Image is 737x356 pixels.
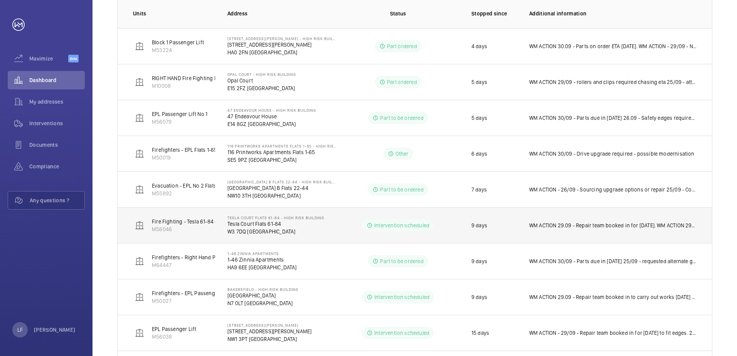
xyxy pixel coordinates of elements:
p: HA0 2FN [GEOGRAPHIC_DATA] [227,49,337,56]
p: Other [395,150,409,158]
p: RIGHT HAND Fire Fighting Lift 11 Floors Machine Roomless [152,74,290,82]
p: W3 7DQ [GEOGRAPHIC_DATA] [227,228,324,235]
img: elevator.svg [135,221,144,230]
p: Opal Court - High Risk Building [227,72,296,77]
p: Tesla Court Flats 61-84 [227,220,324,228]
span: Beta [68,55,79,62]
p: LF [17,326,23,334]
p: WM ACTION 30/09 - Parts due in [DATE] 25/09 - requested alternate gsm unit type and replacement s... [529,257,697,265]
p: EPL Passenger Lift No 1 [152,110,207,118]
p: [PERSON_NAME] [34,326,76,334]
p: Status [342,10,453,17]
p: Intervention scheduled [374,222,429,229]
p: 6 days [471,150,487,158]
p: Opal Court [227,77,296,84]
p: 116 Printworks Apartments Flats 1-65 - High Risk Building [227,144,337,148]
p: Intervention scheduled [374,293,429,301]
p: E15 2FZ [GEOGRAPHIC_DATA] [227,84,296,92]
p: Part to be ordered [380,114,423,122]
p: WM ACTION 29/09 - rollers and clips required chasing eta 25/09 - attended site new rollers requir... [529,78,697,86]
span: Any questions ? [30,196,84,204]
span: Documents [29,141,85,149]
p: 47 Endeavour House [227,113,316,120]
p: M56079 [152,118,207,126]
p: WM ACTION 30.09 - Parts on order ETA [DATE]. WM ACTION - 29/09 - New safety edge lead required ch... [529,42,697,50]
p: WM ACTION - 26/09 - Sourcing upgrade options or repair 25/09 - Confirmation by technical [DATE] [... [529,186,697,193]
p: 9 days [471,293,487,301]
p: M53224 [152,46,204,54]
p: NW10 3TH [GEOGRAPHIC_DATA] [227,192,337,200]
span: Dashboard [29,76,85,84]
p: M55892 [152,190,251,197]
p: Firefighters - EPL Passenger Lift No 2 [152,289,241,297]
p: Firefighters - EPL Flats 1-65 No 1 [152,146,228,154]
p: WM ACTION - 29/09 - Repair team booked in for [DATE] to fit edges. 26/09 5-7 days for new edges 2... [529,329,697,337]
p: Bakersfield - High Risk Building [227,287,298,292]
p: Part to be ordered [380,257,423,265]
p: Intervention scheduled [374,329,429,337]
p: Stopped since [471,10,517,17]
p: 1-46 Zinnia Apartments [227,251,297,256]
p: M56046 [152,225,239,233]
p: WM ACTION 30/09 - Parts due in [DATE] 26.09 - Safety edges required, supply chain currently sourc... [529,114,697,122]
span: My addresses [29,98,85,106]
p: 4 days [471,42,487,50]
p: [GEOGRAPHIC_DATA] [227,292,298,299]
p: [STREET_ADDRESS][PERSON_NAME] [227,327,311,335]
p: 15 days [471,329,489,337]
span: Compliance [29,163,85,170]
p: 9 days [471,222,487,229]
p: 5 days [471,114,487,122]
p: Address [227,10,337,17]
p: [GEOGRAPHIC_DATA] B Flats 22-44 [227,184,337,192]
p: Evacuation - EPL No 2 Flats 22-44 Block B [152,182,251,190]
p: Firefighters - Right Hand Passenger Lift [152,254,247,261]
p: 47 Endeavour House - High Risk Building [227,108,316,113]
p: Fire Fighting - Tesla 61-84 schn euro [152,218,239,225]
img: elevator.svg [135,292,144,302]
p: WM ACTION 29.09 - Repair team booked in to carry out works [DATE] 1st. WM ACTION 29/09 - Repairs ... [529,293,697,301]
p: [STREET_ADDRESS][PERSON_NAME] [227,323,311,327]
p: M10008 [152,82,290,90]
p: M56038 [152,333,196,341]
p: SE5 9PZ [GEOGRAPHIC_DATA] [227,156,337,164]
p: 5 days [471,78,487,86]
img: elevator.svg [135,77,144,87]
span: Interventions [29,119,85,127]
p: 7 days [471,186,487,193]
img: elevator.svg [135,257,144,266]
p: WM ACTION 29.09 - Repair team booked in for [DATE]. WM ACTION 29/09 - Parts due in [DATE] 25/09 -... [529,222,697,229]
p: Tesla Court Flats 61-84 - High Risk Building [227,215,324,220]
p: M64447 [152,261,247,269]
img: elevator.svg [135,113,144,123]
p: Units [133,10,215,17]
img: elevator.svg [135,185,144,194]
img: elevator.svg [135,42,144,51]
p: HA9 6EE [GEOGRAPHIC_DATA] [227,264,297,271]
p: E14 8GZ [GEOGRAPHIC_DATA] [227,120,316,128]
p: N7 0LT [GEOGRAPHIC_DATA] [227,299,298,307]
p: Additional information [529,10,697,17]
p: Part ordered [387,42,417,50]
span: Maximize [29,55,68,62]
img: elevator.svg [135,328,144,338]
p: M50019 [152,154,228,161]
p: Part ordered [387,78,417,86]
p: 9 days [471,257,487,265]
p: 116 Printworks Apartments Flats 1-65 [227,148,337,156]
img: elevator.svg [135,149,144,158]
p: 1-46 Zinnia Apartments [227,256,297,264]
p: Part to be ordered [380,186,423,193]
p: NW1 3PT [GEOGRAPHIC_DATA] [227,335,311,343]
p: WM ACTION 30/09 - Drive upgrade required - possible modernisation [529,150,695,158]
p: M50027 [152,297,241,305]
p: EPL Passenger Lift [152,325,196,333]
p: Block 1 Passenger Lift [152,39,204,46]
p: [STREET_ADDRESS][PERSON_NAME] [227,41,337,49]
p: [GEOGRAPHIC_DATA] B Flats 22-44 - High Risk Building [227,180,337,184]
p: [STREET_ADDRESS][PERSON_NAME] - High Risk Building [227,36,337,41]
